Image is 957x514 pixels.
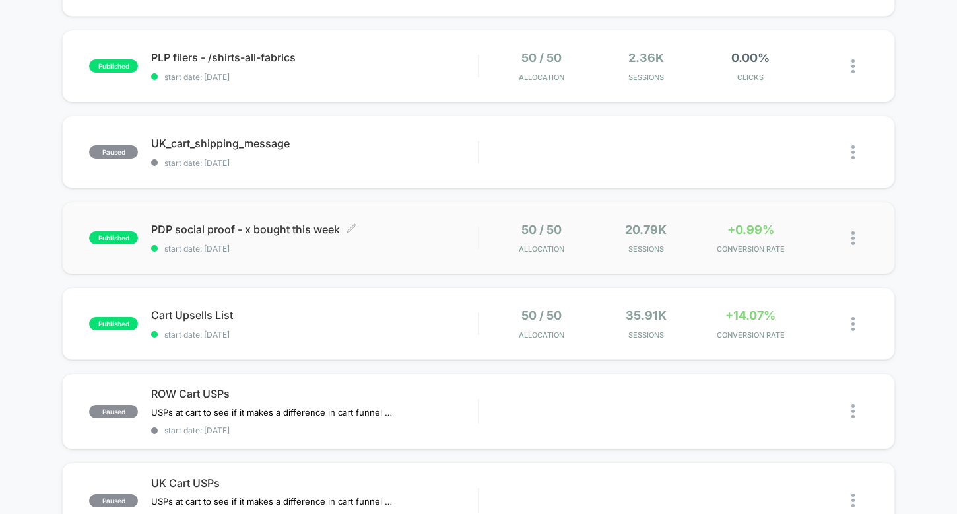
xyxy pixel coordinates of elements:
img: close [851,404,855,418]
span: 35.91k [626,309,667,322]
span: +14.07% [725,309,775,322]
span: start date: [DATE] [151,244,478,254]
span: start date: [DATE] [151,158,478,168]
span: CONVERSION RATE [702,330,800,340]
img: close [851,145,855,159]
span: Cart Upsells List [151,309,478,322]
span: Allocation [519,330,564,340]
span: PDP social proof - x bought this week [151,223,478,236]
span: 50 / 50 [521,309,562,322]
span: Sessions [597,73,695,82]
span: start date: [DATE] [151,330,478,340]
span: start date: [DATE] [151,425,478,435]
span: 50 / 50 [521,51,562,65]
span: CLICKS [702,73,800,82]
img: close [851,317,855,331]
span: 0.00% [731,51,770,65]
span: Sessions [597,330,695,340]
span: CONVERSION RATE [702,244,800,254]
img: close [851,59,855,73]
span: UK Cart USPs [151,476,478,490]
span: USPs at cart to see if it makes a difference in cart funnel drop-off﻿have the option to add links... [151,407,396,418]
span: 50 / 50 [521,223,562,237]
span: +0.99% [727,223,774,237]
span: start date: [DATE] [151,72,478,82]
span: ROW Cart USPs [151,387,478,400]
span: PLP filers - /shirts-all-fabrics [151,51,478,64]
span: Sessions [597,244,695,254]
span: UK_cart_shipping_message [151,137,478,150]
span: 20.79k [625,223,667,237]
span: paused [89,405,138,418]
span: published [89,231,138,244]
span: paused [89,145,138,159]
span: paused [89,494,138,507]
span: 2.36k [628,51,664,65]
span: Allocation [519,73,564,82]
span: USPs at cart to see if it makes a difference in cart funnel drop-off﻿have the option to add links... [151,496,396,507]
span: published [89,317,138,330]
img: close [851,231,855,245]
span: Allocation [519,244,564,254]
img: close [851,494,855,507]
span: published [89,59,138,73]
